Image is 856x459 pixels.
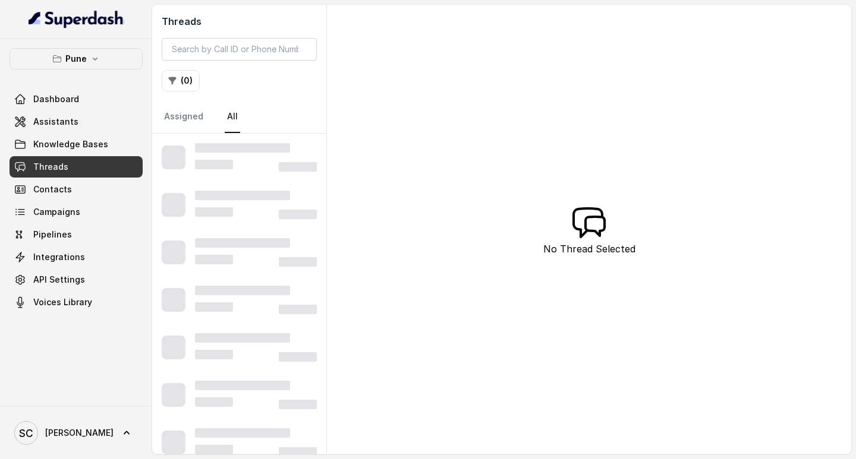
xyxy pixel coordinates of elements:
[10,179,143,200] a: Contacts
[33,229,72,240] span: Pipelines
[162,70,200,91] button: (0)
[33,138,108,150] span: Knowledge Bases
[33,161,68,173] span: Threads
[19,427,33,439] text: SC
[10,246,143,268] a: Integrations
[10,111,143,132] a: Assistants
[33,183,72,195] span: Contacts
[10,269,143,290] a: API Settings
[10,88,143,110] a: Dashboard
[33,296,92,308] span: Voices Library
[225,101,240,133] a: All
[10,201,143,223] a: Campaigns
[33,251,85,263] span: Integrations
[65,52,87,66] p: Pune
[543,242,635,256] p: No Thread Selected
[33,116,78,128] span: Assistants
[162,101,206,133] a: Assigned
[10,48,143,69] button: Pune
[33,206,80,218] span: Campaigns
[162,38,317,61] input: Search by Call ID or Phone Number
[33,93,79,105] span: Dashboard
[33,274,85,286] span: API Settings
[10,134,143,155] a: Knowledge Bases
[162,101,317,133] nav: Tabs
[162,14,317,29] h2: Threads
[10,156,143,178] a: Threads
[10,292,143,313] a: Voices Library
[29,10,124,29] img: light.svg
[45,427,114,439] span: [PERSON_NAME]
[10,224,143,245] a: Pipelines
[10,416,143,449] a: [PERSON_NAME]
